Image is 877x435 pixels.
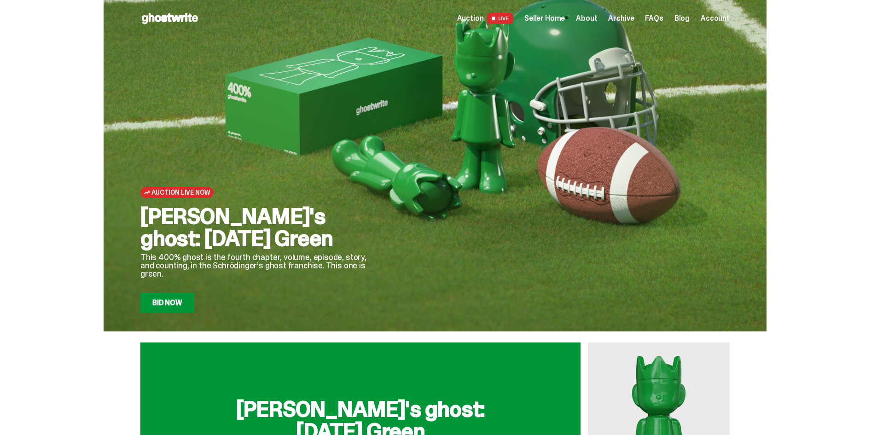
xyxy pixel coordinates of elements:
a: Account [701,15,730,22]
p: This 400% ghost is the fourth chapter, volume, episode, story, and counting, in the Schrödinger’s... [140,253,380,278]
a: About [576,15,597,22]
span: Auction [457,15,484,22]
a: Seller Home [524,15,565,22]
a: Auction LIVE [457,13,513,24]
a: Bid Now [140,293,194,313]
span: LIVE [487,13,513,24]
a: Blog [674,15,690,22]
span: Auction Live Now [151,189,210,196]
a: Archive [608,15,634,22]
h2: [PERSON_NAME]'s ghost: [DATE] Green [140,205,380,249]
a: FAQs [645,15,663,22]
